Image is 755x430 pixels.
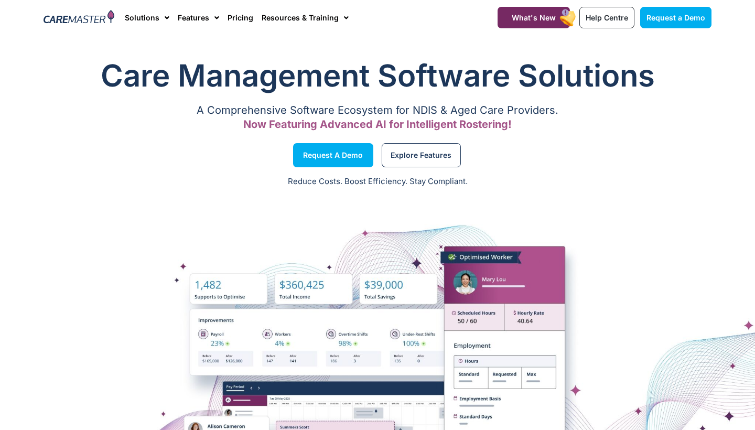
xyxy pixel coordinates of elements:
[6,176,749,188] p: Reduce Costs. Boost Efficiency. Stay Compliant.
[640,7,711,28] a: Request a Demo
[44,107,711,114] p: A Comprehensive Software Ecosystem for NDIS & Aged Care Providers.
[44,10,114,26] img: CareMaster Logo
[579,7,634,28] a: Help Centre
[243,118,512,131] span: Now Featuring Advanced AI for Intelligent Rostering!
[391,153,451,158] span: Explore Features
[293,143,373,167] a: Request a Demo
[382,143,461,167] a: Explore Features
[646,13,705,22] span: Request a Demo
[303,153,363,158] span: Request a Demo
[512,13,556,22] span: What's New
[586,13,628,22] span: Help Centre
[44,55,711,96] h1: Care Management Software Solutions
[498,7,570,28] a: What's New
